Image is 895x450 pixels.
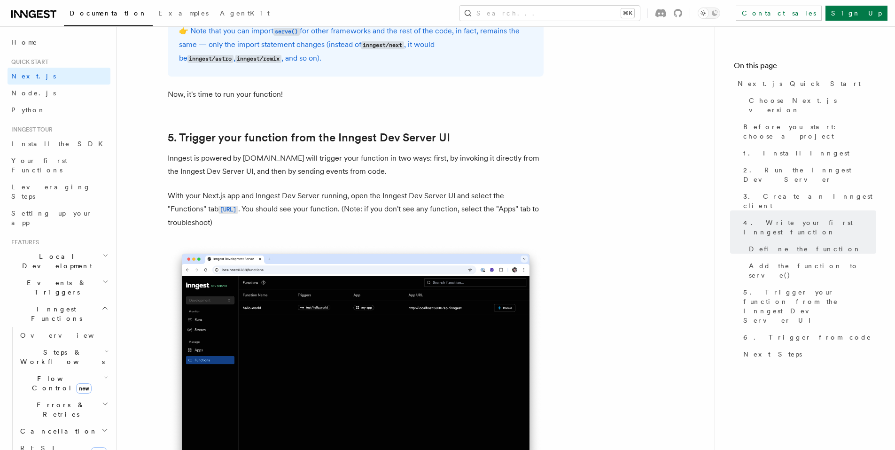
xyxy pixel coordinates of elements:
[736,6,822,21] a: Contact sales
[745,241,876,257] a: Define the function
[8,58,48,66] span: Quick start
[745,257,876,284] a: Add the function to serve()
[8,239,39,246] span: Features
[739,214,876,241] a: 4. Write your first Inngest function
[621,8,634,18] kbd: ⌘K
[739,188,876,214] a: 3. Create an Inngest client
[743,165,876,184] span: 2. Run the Inngest Dev Server
[8,278,102,297] span: Events & Triggers
[11,140,109,147] span: Install the SDK
[158,9,209,17] span: Examples
[743,333,872,342] span: 6. Trigger from code
[11,183,91,200] span: Leveraging Steps
[168,131,450,144] a: 5. Trigger your function from the Inngest Dev Server UI
[16,327,110,344] a: Overview
[16,374,103,393] span: Flow Control
[734,75,876,92] a: Next.js Quick Start
[11,157,67,174] span: Your first Functions
[739,329,876,346] a: 6. Trigger from code
[743,218,876,237] span: 4. Write your first Inngest function
[743,349,802,359] span: Next Steps
[179,24,532,65] p: 👉 Note that you can import for other frameworks and the rest of the code, in fact, remains the sa...
[220,9,270,17] span: AgentKit
[743,287,876,325] span: 5. Trigger your function from the Inngest Dev Server UI
[11,38,38,47] span: Home
[8,152,110,178] a: Your first Functions
[743,148,849,158] span: 1. Install Inngest
[153,3,214,25] a: Examples
[738,79,861,88] span: Next.js Quick Start
[168,189,544,229] p: With your Next.js app and Inngest Dev Server running, open the Inngest Dev Server UI and select t...
[273,28,300,36] code: serve()
[8,248,110,274] button: Local Development
[739,284,876,329] a: 5. Trigger your function from the Inngest Dev Server UI
[8,304,101,323] span: Inngest Functions
[11,89,56,97] span: Node.js
[20,332,117,339] span: Overview
[8,301,110,327] button: Inngest Functions
[70,9,147,17] span: Documentation
[743,122,876,141] span: Before you start: choose a project
[825,6,887,21] a: Sign Up
[749,261,876,280] span: Add the function to serve()
[218,206,238,214] code: [URL]
[8,85,110,101] a: Node.js
[16,370,110,396] button: Flow Controlnew
[698,8,720,19] button: Toggle dark mode
[273,26,300,35] a: serve()
[8,135,110,152] a: Install the SDK
[11,209,92,226] span: Setting up your app
[745,92,876,118] a: Choose Next.js version
[11,72,56,80] span: Next.js
[8,34,110,51] a: Home
[8,205,110,231] a: Setting up your app
[8,68,110,85] a: Next.js
[76,383,92,394] span: new
[16,348,105,366] span: Steps & Workflows
[8,126,53,133] span: Inngest tour
[218,204,238,213] a: [URL]
[739,162,876,188] a: 2. Run the Inngest Dev Server
[749,244,861,254] span: Define the function
[739,145,876,162] a: 1. Install Inngest
[168,152,544,178] p: Inngest is powered by [DOMAIN_NAME] will trigger your function in two ways: first, by invoking it...
[64,3,153,26] a: Documentation
[11,106,46,114] span: Python
[749,96,876,115] span: Choose Next.js version
[739,118,876,145] a: Before you start: choose a project
[16,396,110,423] button: Errors & Retries
[8,274,110,301] button: Events & Triggers
[16,427,98,436] span: Cancellation
[8,101,110,118] a: Python
[361,41,404,49] code: inngest/next
[8,178,110,205] a: Leveraging Steps
[16,400,102,419] span: Errors & Retries
[16,344,110,370] button: Steps & Workflows
[214,3,275,25] a: AgentKit
[743,192,876,210] span: 3. Create an Inngest client
[16,423,110,440] button: Cancellation
[235,55,281,63] code: inngest/remix
[459,6,640,21] button: Search...⌘K
[734,60,876,75] h4: On this page
[168,88,544,101] p: Now, it's time to run your function!
[739,346,876,363] a: Next Steps
[8,252,102,271] span: Local Development
[187,55,233,63] code: inngest/astro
